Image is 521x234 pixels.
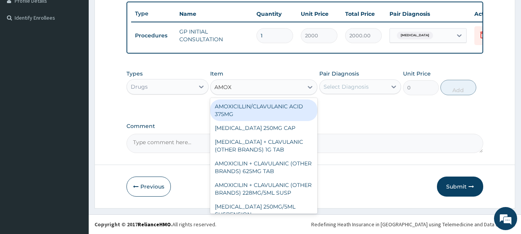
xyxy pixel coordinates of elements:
div: [MEDICAL_DATA] + CLAVULANIC (OTHER BRANDS) 1G TAB [210,135,317,157]
div: Drugs [131,83,148,91]
th: Name [175,6,253,22]
div: Select Diagnosis [324,83,369,91]
label: Types [126,71,143,77]
footer: All rights reserved. [89,214,521,234]
span: We're online! [45,69,106,146]
button: Add [440,80,476,95]
div: [MEDICAL_DATA] 250MG CAP [210,121,317,135]
th: Total Price [341,6,386,22]
div: Redefining Heath Insurance in [GEOGRAPHIC_DATA] using Telemedicine and Data Science! [311,221,515,228]
button: Previous [126,177,171,197]
a: RelianceHMO [138,221,171,228]
th: Type [131,7,175,21]
td: GP INITIAL CONSULTATION [175,24,253,47]
label: Comment [126,123,484,130]
label: Pair Diagnosis [319,70,359,77]
textarea: Type your message and hit 'Enter' [4,154,147,181]
th: Pair Diagnosis [386,6,470,22]
th: Unit Price [297,6,341,22]
div: [MEDICAL_DATA] 250MG/5ML SUSPENSION [210,200,317,221]
th: Actions [470,6,509,22]
div: AMOXICILIN + CLAVULANIC (OTHER BRANDS) 625MG TAB [210,157,317,178]
label: Unit Price [403,70,431,77]
div: AMOXICILLIN/CLAVULANIC ACID 375MG [210,99,317,121]
label: Item [210,70,223,77]
img: d_794563401_company_1708531726252_794563401 [14,39,31,58]
div: AMOXICILIN + CLAVULANIC (OTHER BRANDS) 228MG/5ML SUSP [210,178,317,200]
span: [MEDICAL_DATA] [397,32,433,39]
th: Quantity [253,6,297,22]
button: Submit [437,177,483,197]
div: Chat with us now [40,43,130,53]
strong: Copyright © 2017 . [94,221,172,228]
td: Procedures [131,29,175,43]
div: Minimize live chat window [126,4,145,22]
